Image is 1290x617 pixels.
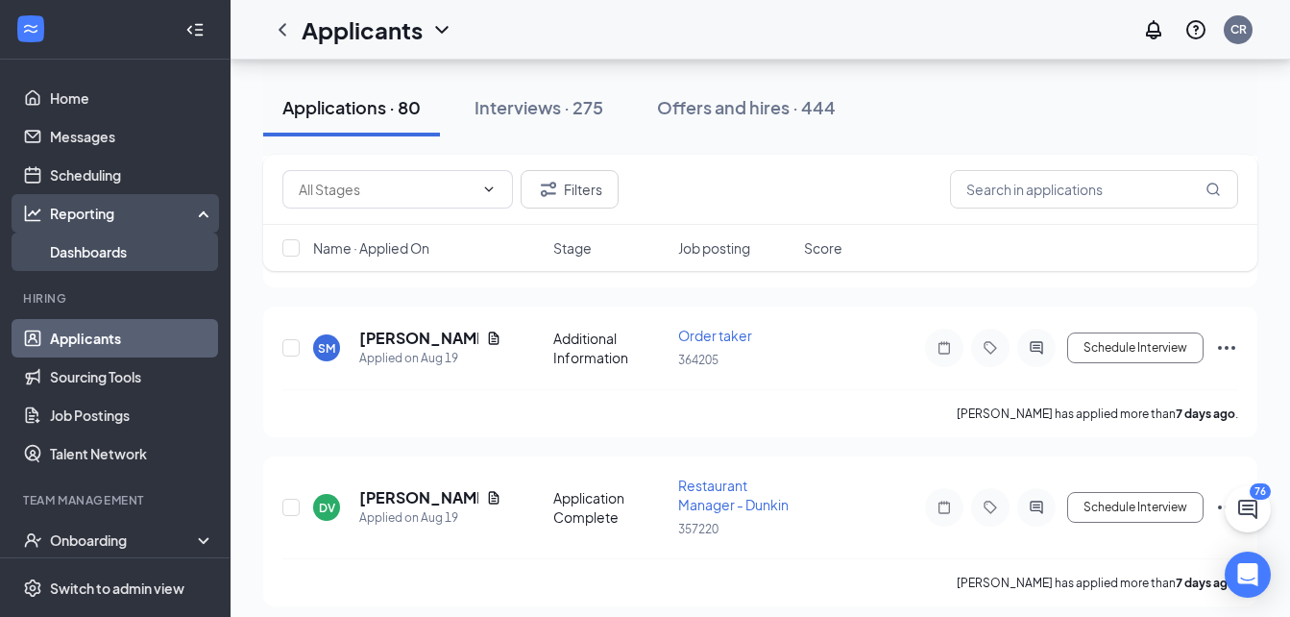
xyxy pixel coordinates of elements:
[1250,483,1271,500] div: 76
[979,340,1002,356] svg: Tag
[1225,486,1271,532] button: ChatActive
[657,95,836,119] div: Offers and hires · 444
[50,531,198,550] div: Onboarding
[185,20,205,39] svg: Collapse
[50,156,214,194] a: Scheduling
[50,579,184,598] div: Switch to admin view
[359,487,478,508] h5: [PERSON_NAME]
[359,349,501,368] div: Applied on Aug 19
[553,238,592,258] span: Stage
[678,327,752,344] span: Order taker
[50,358,214,396] a: Sourcing Tools
[950,170,1238,209] input: Search in applications
[430,18,453,41] svg: ChevronDown
[23,492,210,508] div: Team Management
[521,170,619,209] button: Filter Filters
[1176,576,1235,590] b: 7 days ago
[282,95,421,119] div: Applications · 80
[979,500,1002,515] svg: Tag
[359,328,478,349] h5: [PERSON_NAME]
[1142,18,1165,41] svg: Notifications
[1215,496,1238,519] svg: Ellipses
[678,238,750,258] span: Job posting
[1225,552,1271,598] div: Open Intercom Messenger
[1067,492,1204,523] button: Schedule Interview
[23,290,210,307] div: Hiring
[537,178,560,201] svg: Filter
[804,238,842,258] span: Score
[23,579,42,598] svg: Settings
[50,434,214,473] a: Talent Network
[678,353,718,367] span: 364205
[50,117,214,156] a: Messages
[933,340,956,356] svg: Note
[553,488,668,527] div: Application Complete
[1215,336,1238,359] svg: Ellipses
[50,79,214,117] a: Home
[313,238,429,258] span: Name · Applied On
[50,204,215,223] div: Reporting
[50,319,214,358] a: Applicants
[359,508,501,528] div: Applied on Aug 19
[678,477,789,513] span: Restaurant Manager - Dunkin
[486,331,501,346] svg: Document
[302,13,423,46] h1: Applicants
[319,500,335,516] div: DV
[1025,340,1048,356] svg: ActiveChat
[318,340,335,357] div: SM
[957,575,1238,591] p: [PERSON_NAME] has applied more than .
[21,19,40,38] svg: WorkstreamLogo
[1205,182,1221,197] svg: MagnifyingGlass
[678,522,718,536] span: 357220
[23,531,42,550] svg: UserCheck
[957,406,1238,422] p: [PERSON_NAME] has applied more than .
[1067,333,1204,363] button: Schedule Interview
[299,179,474,200] input: All Stages
[1025,500,1048,515] svg: ActiveChat
[23,204,42,223] svg: Analysis
[933,500,956,515] svg: Note
[553,329,668,367] div: Additional Information
[271,18,294,41] svg: ChevronLeft
[1176,407,1235,421] b: 7 days ago
[475,95,603,119] div: Interviews · 275
[1230,21,1247,37] div: CR
[481,182,497,197] svg: ChevronDown
[1236,498,1259,521] svg: ChatActive
[50,396,214,434] a: Job Postings
[1184,18,1207,41] svg: QuestionInfo
[50,233,214,271] a: Dashboards
[486,490,501,506] svg: Document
